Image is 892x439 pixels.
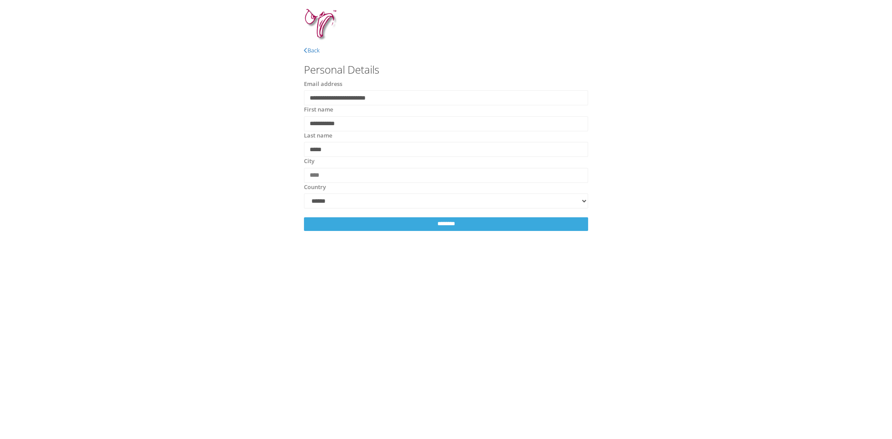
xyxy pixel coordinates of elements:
[304,46,320,54] a: Back
[304,80,342,89] label: Email address
[304,183,326,192] label: Country
[304,105,333,114] label: First name
[304,131,332,140] label: Last name
[304,157,315,166] label: City
[304,64,588,75] h3: Personal Details
[304,9,339,42] img: unnamed.png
